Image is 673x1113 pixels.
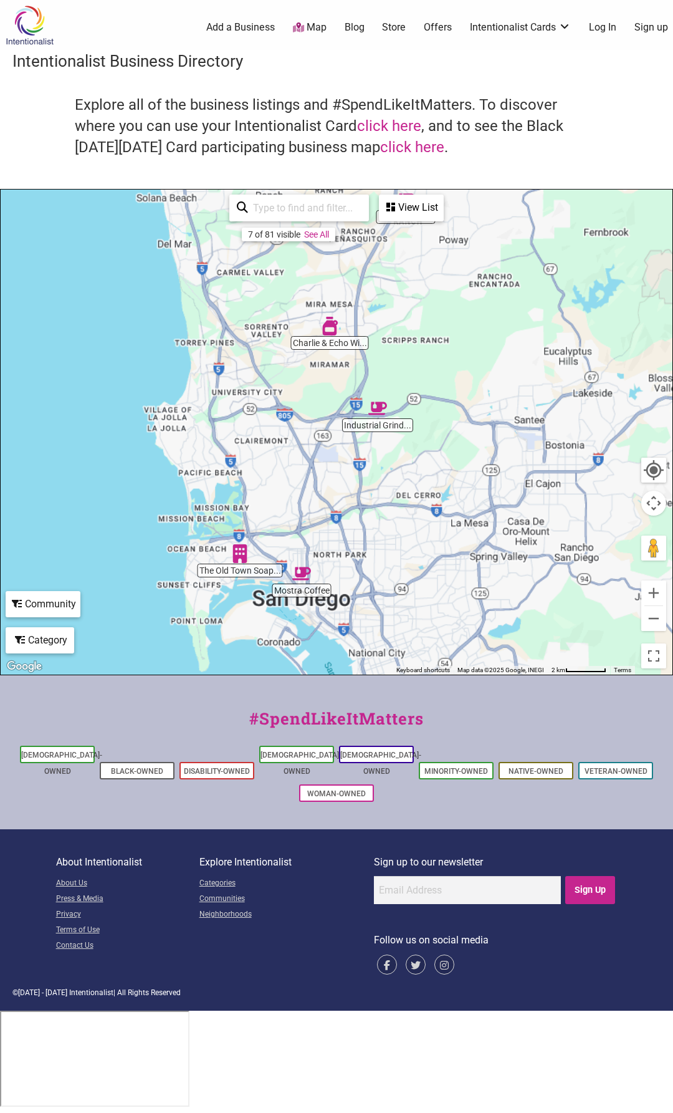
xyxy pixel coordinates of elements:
div: 7 of 81 visible [248,229,300,239]
a: Intentionalist Cards [470,21,571,34]
a: [DEMOGRAPHIC_DATA]-Owned [340,751,421,776]
p: Follow us on social media [374,932,618,948]
a: Communities [199,892,374,907]
a: click here [357,117,421,135]
div: © | All Rights Reserved [12,987,661,998]
button: Your Location [641,458,666,483]
div: Filter by Community [6,591,80,617]
a: Terms (opens in new tab) [614,667,631,673]
a: Map [293,21,327,35]
span: Map data ©2025 Google, INEGI [457,667,544,673]
img: Google [4,658,45,675]
div: View List [380,196,442,219]
div: Charlie & Echo Winery [320,317,339,335]
a: Press & Media [56,892,199,907]
p: About Intentionalist [56,854,199,870]
button: Zoom in [641,581,666,605]
a: Woman-Owned [307,789,366,798]
a: Native-Owned [508,767,563,776]
button: Map Scale: 2 km per 62 pixels [548,666,610,675]
a: Sign up [634,21,668,34]
button: Map camera controls [641,491,666,516]
a: [DEMOGRAPHIC_DATA]-Owned [260,751,341,776]
p: Sign up to our newsletter [374,854,618,870]
div: Industrial Grind Coffee [368,399,387,418]
button: Toggle fullscreen view [640,642,667,670]
a: Blog [345,21,365,34]
a: Minority-Owned [424,767,488,776]
div: Category [7,629,73,652]
input: Type to find and filter... [248,196,361,220]
a: Neighborhoods [199,907,374,923]
button: Zoom out [641,606,666,631]
div: Filter by category [6,627,74,653]
button: Drag Pegman onto the map to open Street View [641,536,666,561]
div: Type to search and filter [229,195,369,221]
a: Privacy [56,907,199,923]
a: Terms of Use [56,923,199,938]
div: The Old Town Soap Company [231,544,249,563]
a: Veteran-Owned [585,767,647,776]
a: Disability-Owned [184,767,250,776]
span: Intentionalist [69,988,113,997]
h4: Explore all of the business listings and #SpendLikeItMatters. To discover where you can use your ... [75,95,598,158]
span: [DATE] - [DATE] [18,988,67,997]
h3: Intentionalist Business Directory [12,50,661,72]
a: Categories [199,876,374,892]
a: See All [304,229,329,239]
p: Explore Intentionalist [199,854,374,870]
a: click here [380,138,444,156]
a: Log In [589,21,616,34]
div: Community [7,592,79,616]
input: Sign Up [565,876,616,904]
a: Store [382,21,406,34]
a: About Us [56,876,199,892]
button: Keyboard shortcuts [396,666,450,675]
div: Mostra Coffee [292,564,311,583]
input: Email Address [374,876,561,904]
a: [DEMOGRAPHIC_DATA]-Owned [21,751,102,776]
a: Contact Us [56,938,199,954]
div: See a list of the visible businesses [379,195,444,221]
a: Offers [424,21,452,34]
a: Black-Owned [111,767,163,776]
span: 2 km [551,667,565,673]
a: Add a Business [206,21,275,34]
a: Open this area in Google Maps (opens a new window) [4,658,45,675]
